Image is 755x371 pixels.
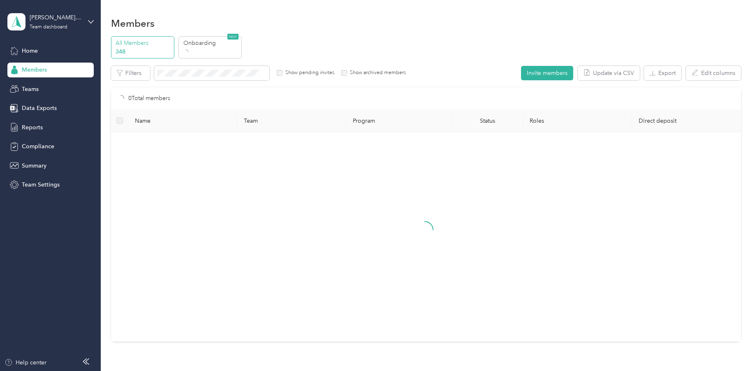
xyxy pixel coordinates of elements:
th: Program [346,110,452,132]
span: Data Exports [22,104,57,112]
h1: Members [111,19,155,28]
th: Status [452,110,523,132]
th: Direct deposit [632,110,741,132]
div: Team dashboard [30,25,67,30]
button: Edit columns [686,66,741,80]
button: Help center [5,358,46,367]
th: Name [128,110,237,132]
iframe: Everlance-gr Chat Button Frame [709,325,755,371]
span: Members [22,65,47,74]
button: Export [644,66,681,80]
button: Filters [111,66,150,80]
span: Reports [22,123,43,132]
span: Teams [22,85,39,93]
label: Show pending invites [283,69,334,77]
label: Show archived members [347,69,406,77]
span: NEW [227,34,239,40]
div: [PERSON_NAME][EMAIL_ADDRESS][PERSON_NAME][DOMAIN_NAME] [30,13,81,22]
th: Team [237,110,346,132]
span: Summary [22,161,46,170]
p: 348 [116,47,171,56]
th: Roles [523,110,632,132]
p: All Members [116,39,171,47]
span: Team Settings [22,180,60,189]
span: Home [22,47,38,55]
button: Update via CSV [578,66,640,80]
button: Invite members [521,66,573,80]
span: Compliance [22,142,54,151]
p: 0 Total members [128,94,170,103]
span: Name [135,117,231,124]
p: Onboarding [183,39,239,47]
